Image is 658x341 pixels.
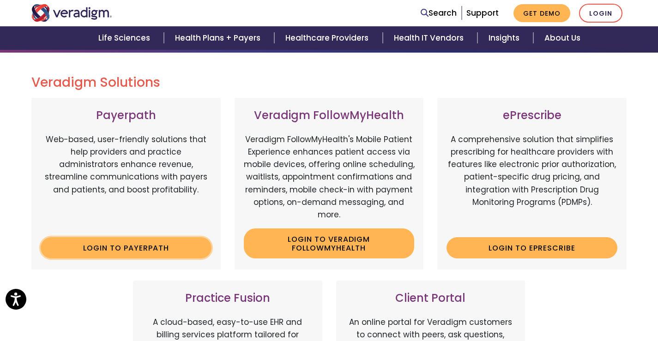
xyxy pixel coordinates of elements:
[41,237,211,258] a: Login to Payerpath
[244,133,415,221] p: Veradigm FollowMyHealth's Mobile Patient Experience enhances patient access via mobile devices, o...
[477,26,533,50] a: Insights
[244,109,415,122] h3: Veradigm FollowMyHealth
[345,292,516,305] h3: Client Portal
[31,4,112,22] img: Veradigm logo
[274,26,382,50] a: Healthcare Providers
[41,133,211,230] p: Web-based, user-friendly solutions that help providers and practice administrators enhance revenu...
[244,228,415,258] a: Login to Veradigm FollowMyHealth
[447,237,617,258] a: Login to ePrescribe
[31,75,627,90] h2: Veradigm Solutions
[142,292,313,305] h3: Practice Fusion
[383,26,477,50] a: Health IT Vendors
[513,4,570,22] a: Get Demo
[421,7,457,19] a: Search
[466,7,499,18] a: Support
[579,4,622,23] a: Login
[41,109,211,122] h3: Payerpath
[533,26,592,50] a: About Us
[447,109,617,122] h3: ePrescribe
[87,26,164,50] a: Life Sciences
[447,133,617,230] p: A comprehensive solution that simplifies prescribing for healthcare providers with features like ...
[164,26,274,50] a: Health Plans + Payers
